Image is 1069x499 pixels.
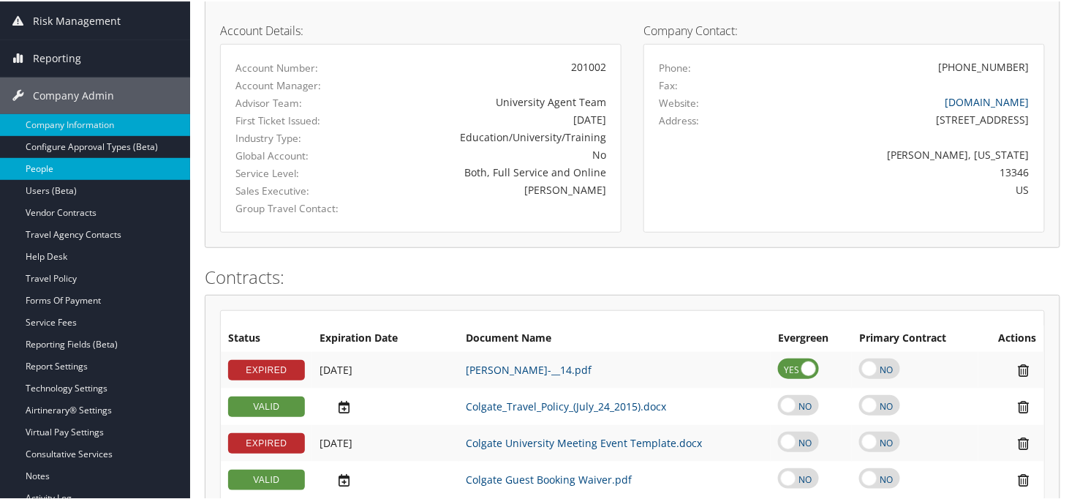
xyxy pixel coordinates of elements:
div: Both, Full Service and Online [366,163,606,179]
th: Actions [978,324,1044,350]
span: Company Admin [33,76,114,113]
label: Sales Executive: [235,182,344,197]
label: Address: [659,112,699,127]
span: [DATE] [320,361,352,375]
div: 13346 [757,163,1030,179]
h4: Company Contact: [643,23,1045,35]
div: 201002 [366,58,606,73]
div: Education/University/Training [366,128,606,143]
span: [DATE] [320,435,352,449]
div: EXPIRED [228,359,305,379]
a: [DOMAIN_NAME] [945,94,1030,108]
a: Colgate_Travel_Policy_(July_24_2015).docx [466,398,666,412]
span: Risk Management [33,1,121,38]
label: Global Account: [235,147,344,162]
label: Website: [659,94,699,109]
div: US [757,181,1030,196]
div: VALID [228,395,305,416]
label: First Ticket Issued: [235,112,344,127]
div: University Agent Team [366,93,606,108]
label: Advisor Team: [235,94,344,109]
label: Account Manager: [235,77,344,91]
label: Fax: [659,77,678,91]
div: [DATE] [366,110,606,126]
div: [PERSON_NAME] [366,181,606,196]
div: No [366,146,606,161]
th: Document Name [458,324,771,350]
th: Primary Contract [852,324,978,350]
div: Add/Edit Date [320,435,451,449]
div: EXPIRED [228,432,305,452]
th: Status [221,324,312,350]
a: [PERSON_NAME]-__14.pdf [466,361,592,375]
a: Colgate Guest Booking Waiver.pdf [466,471,632,485]
label: Industry Type: [235,130,344,144]
div: [STREET_ADDRESS] [757,110,1030,126]
th: Expiration Date [312,324,458,350]
label: Phone: [659,59,691,74]
div: Add/Edit Date [320,398,451,413]
div: [PHONE_NUMBER] [939,58,1030,73]
i: Remove Contract [1011,398,1037,413]
label: Service Level: [235,165,344,179]
label: Group Travel Contact: [235,200,344,214]
i: Remove Contract [1011,435,1037,450]
div: VALID [228,468,305,489]
div: [PERSON_NAME], [US_STATE] [757,146,1030,161]
div: Add/Edit Date [320,362,451,375]
i: Remove Contract [1011,471,1037,487]
div: Add/Edit Date [320,471,451,487]
span: Reporting [33,39,81,75]
h2: Contracts: [205,263,1060,288]
label: Account Number: [235,59,344,74]
h4: Account Details: [220,23,622,35]
th: Evergreen [771,324,852,350]
i: Remove Contract [1011,361,1037,377]
a: Colgate University Meeting Event Template.docx [466,435,702,449]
